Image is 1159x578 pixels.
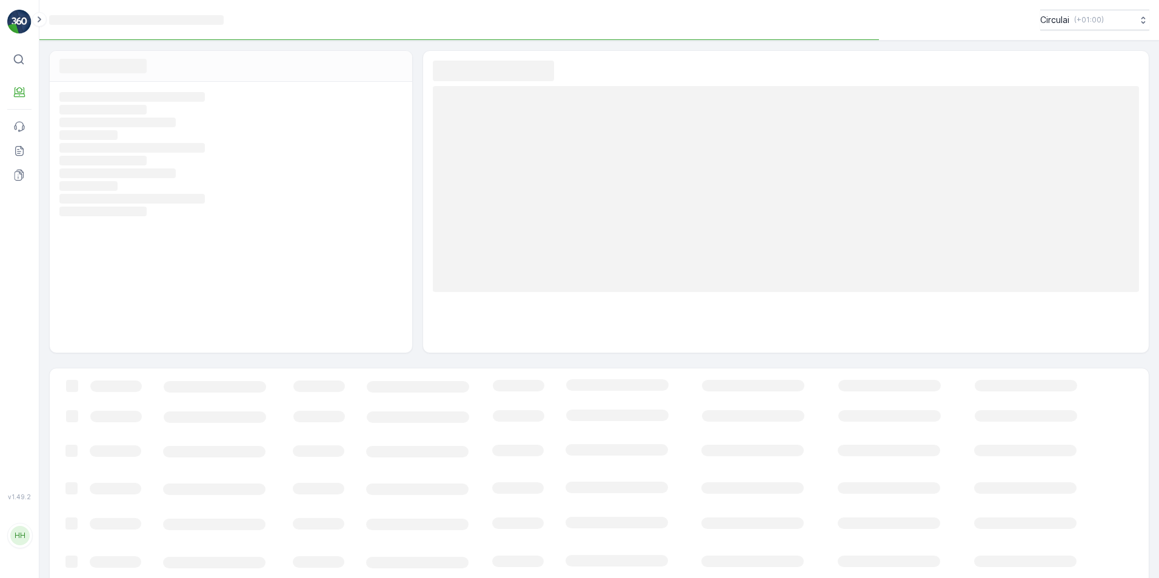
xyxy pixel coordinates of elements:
button: Circulai(+01:00) [1040,10,1149,30]
p: ( +01:00 ) [1074,15,1104,25]
span: v 1.49.2 [7,493,32,500]
button: HH [7,503,32,568]
div: HH [10,526,30,545]
p: Circulai [1040,14,1069,26]
img: logo [7,10,32,34]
